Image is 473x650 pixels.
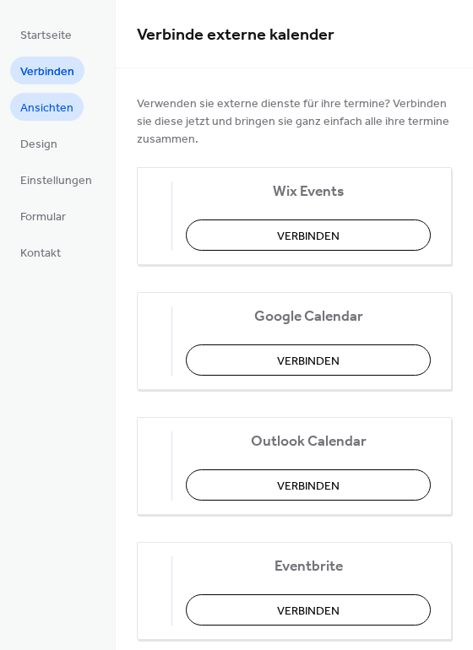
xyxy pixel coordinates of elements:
span: Einstellungen [20,172,92,190]
span: Verbinden [277,478,340,496]
button: Verbinden [186,469,431,501]
a: Design [10,129,68,157]
span: Verwenden sie externe dienste für ihre termine? Verbinden sie diese jetzt und bringen sie ganz ei... [137,95,452,149]
span: Outlook Calendar [186,433,431,451]
a: Einstellungen [10,165,102,193]
button: Verbinden [186,594,431,626]
span: Verbinden [277,228,340,246]
span: Eventbrite [186,558,431,576]
span: Wix Events [186,183,431,201]
a: Kontakt [10,238,71,266]
span: Formular [20,209,66,226]
a: Ansichten [10,93,84,121]
button: Verbinden [186,219,431,251]
span: Verbinden [277,603,340,620]
span: Design [20,136,57,154]
span: Google Calendar [186,308,431,326]
button: Verbinden [186,344,431,376]
span: Verbinde externe kalender [137,19,334,51]
span: Kontakt [20,245,61,263]
span: Ansichten [20,100,73,117]
a: Formular [10,202,76,230]
span: Verbinden [20,63,74,81]
span: Verbinden [277,353,340,371]
a: Startseite [10,20,82,48]
a: Verbinden [10,57,84,84]
span: Startseite [20,27,72,45]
